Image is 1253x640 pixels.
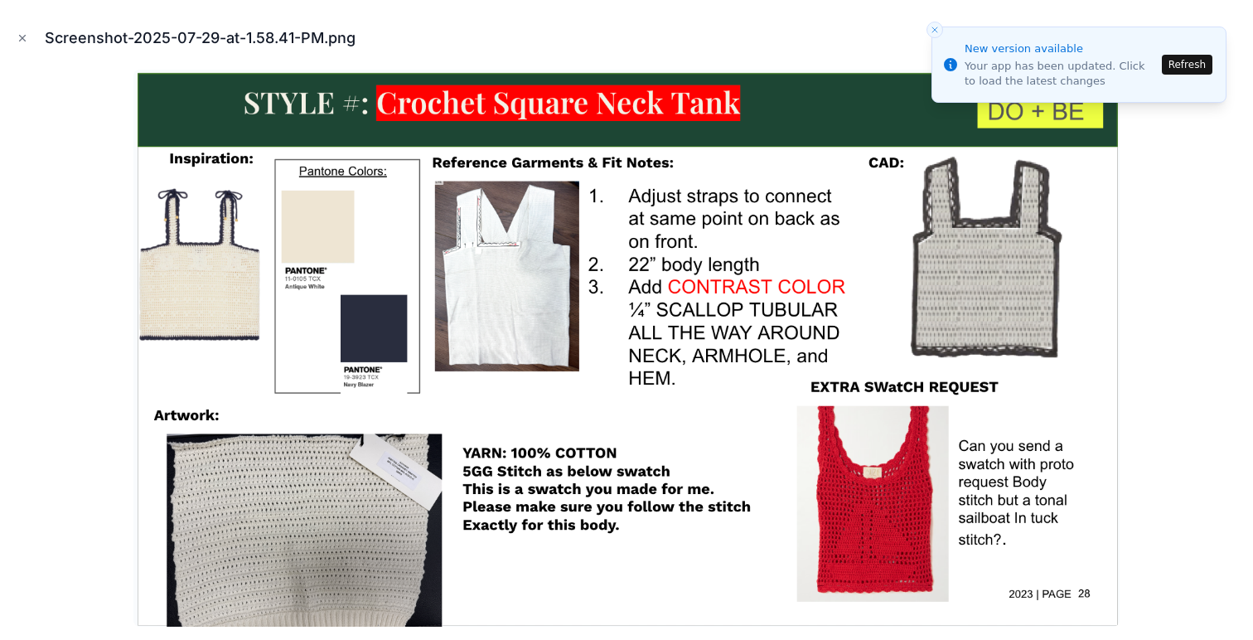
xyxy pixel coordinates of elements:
[965,41,1157,57] div: New version available
[133,70,1120,627] img: Screenshot-2025-07-29-at-1.58.41-PM.png
[926,22,943,38] button: Close toast
[965,59,1157,89] div: Your app has been updated. Click to load the latest changes
[13,29,31,47] button: Close modal
[1162,55,1212,75] button: Refresh
[45,27,369,50] div: Screenshot-2025-07-29-at-1.58.41-PM.png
